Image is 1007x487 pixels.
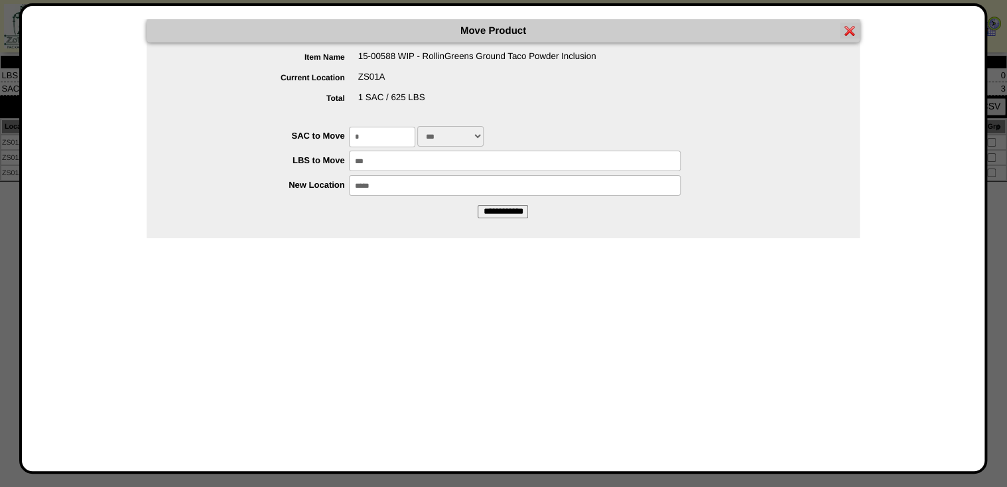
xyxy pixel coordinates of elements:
label: Item Name [173,52,358,62]
img: error.gif [844,25,855,36]
label: SAC to Move [173,131,349,141]
label: New Location [173,180,349,190]
div: 15-00588 WIP - RollinGreens Ground Taco Powder Inclusion [173,51,860,72]
label: LBS to Move [173,155,349,165]
label: Current Location [173,73,358,82]
label: Total [173,94,358,103]
div: ZS01A [173,72,860,92]
div: 1 SAC / 625 LBS [173,92,860,113]
div: Move Product [147,19,860,42]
